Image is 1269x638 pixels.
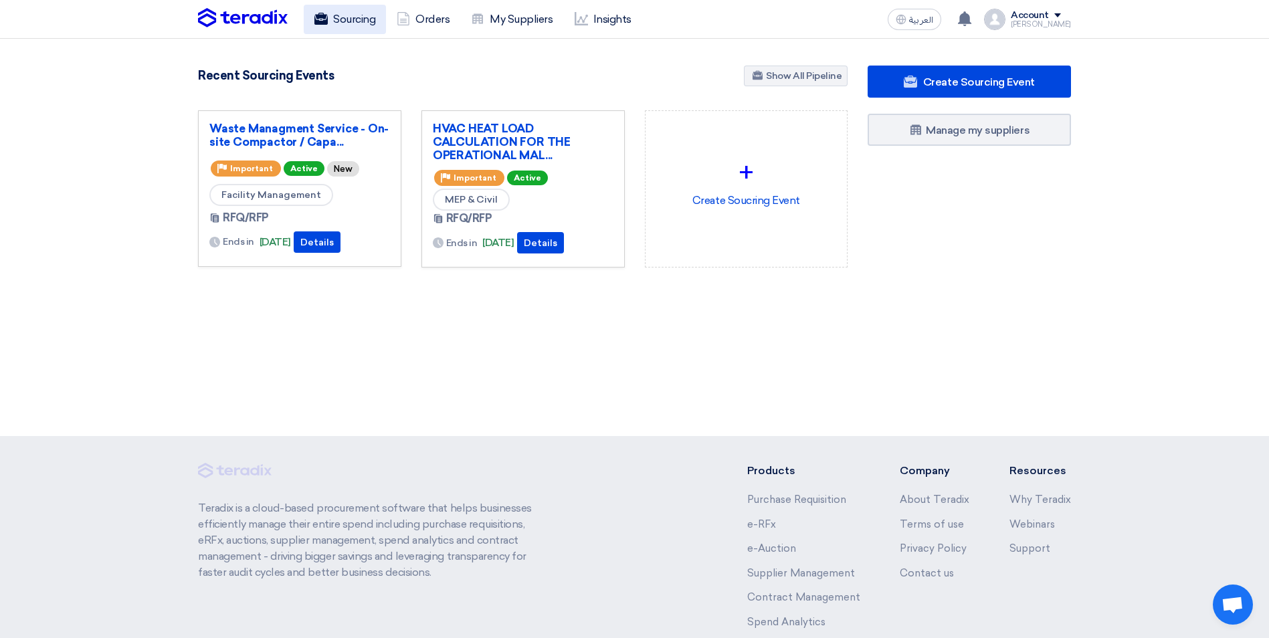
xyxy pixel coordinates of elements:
[294,231,340,253] button: Details
[1009,518,1055,530] a: Webinars
[923,76,1035,88] span: Create Sourcing Event
[888,9,941,30] button: العربية
[900,567,954,579] a: Contact us
[198,68,334,83] h4: Recent Sourcing Events
[507,171,548,185] span: Active
[1213,584,1253,625] div: Open chat
[304,5,386,34] a: Sourcing
[1009,542,1050,554] a: Support
[747,463,860,479] li: Products
[564,5,642,34] a: Insights
[517,232,564,253] button: Details
[909,15,933,25] span: العربية
[209,122,390,148] a: Waste Managment Service - On-site Compactor / Capa...
[223,210,269,226] span: RFQ/RFP
[747,494,846,506] a: Purchase Requisition
[327,161,359,177] div: New
[747,616,825,628] a: Spend Analytics
[1011,21,1071,28] div: [PERSON_NAME]
[900,518,964,530] a: Terms of use
[1009,494,1071,506] a: Why Teradix
[446,236,478,250] span: Ends in
[209,184,333,206] span: Facility Management
[868,114,1071,146] a: Manage my suppliers
[984,9,1005,30] img: profile_test.png
[198,8,288,28] img: Teradix logo
[454,173,496,183] span: Important
[230,164,273,173] span: Important
[900,463,969,479] li: Company
[747,542,796,554] a: e-Auction
[747,567,855,579] a: Supplier Management
[747,591,860,603] a: Contract Management
[460,5,563,34] a: My Suppliers
[223,235,254,249] span: Ends in
[482,235,514,251] span: [DATE]
[747,518,776,530] a: e-RFx
[260,235,291,250] span: [DATE]
[433,122,613,162] a: HVAC HEAT LOAD CALCULATION FOR THE OPERATIONAL MAL...
[656,152,837,193] div: +
[900,494,969,506] a: About Teradix
[433,189,510,211] span: MEP & Civil
[1009,463,1071,479] li: Resources
[744,66,848,86] a: Show All Pipeline
[1011,10,1049,21] div: Account
[198,500,547,580] p: Teradix is a cloud-based procurement software that helps businesses efficiently manage their enti...
[446,211,492,227] span: RFQ/RFP
[656,122,837,239] div: Create Soucring Event
[386,5,460,34] a: Orders
[284,161,324,176] span: Active
[900,542,967,554] a: Privacy Policy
